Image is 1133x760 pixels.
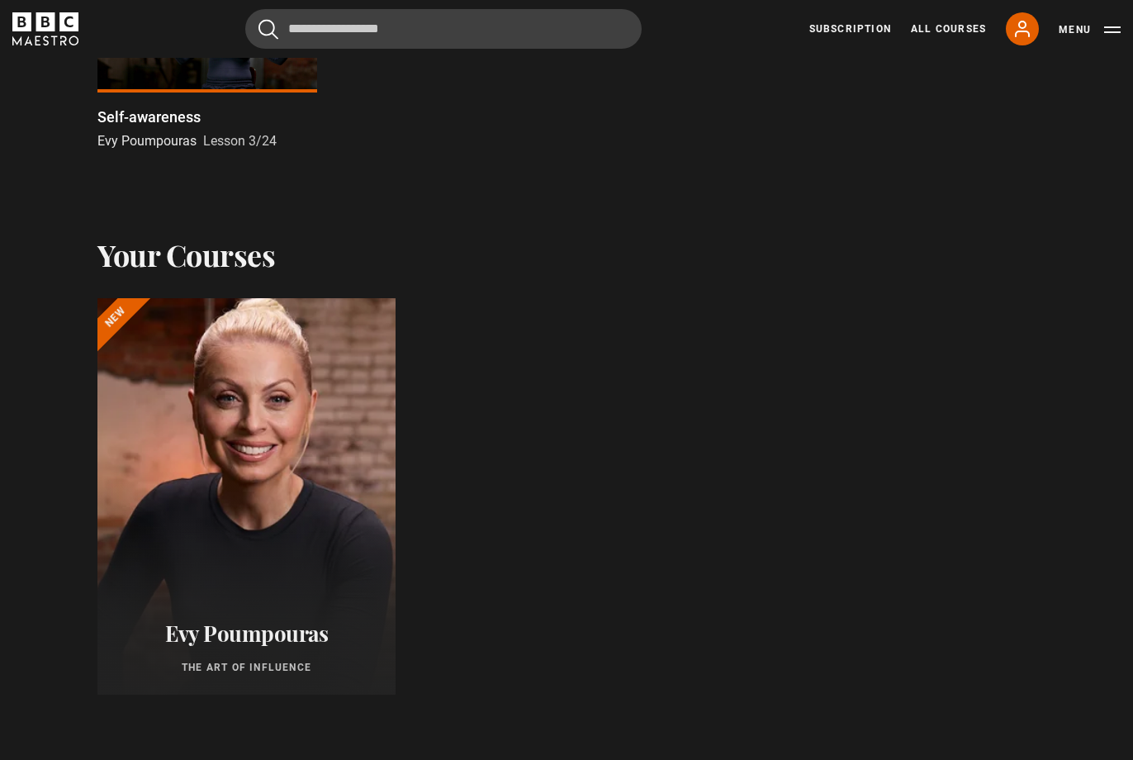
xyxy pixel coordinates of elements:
[97,106,201,128] p: Self-awareness
[203,133,277,149] span: Lesson 3/24
[117,660,376,675] p: The Art of Influence
[97,237,275,272] h2: Your Courses
[1059,21,1121,38] button: Toggle navigation
[97,133,197,149] span: Evy Poumpouras
[245,9,642,49] input: Search
[12,12,78,45] svg: BBC Maestro
[258,19,278,40] button: Submit the search query
[97,298,396,695] a: Evy Poumpouras The Art of Influence New
[911,21,986,36] a: All Courses
[117,620,376,646] h2: Evy Poumpouras
[809,21,891,36] a: Subscription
